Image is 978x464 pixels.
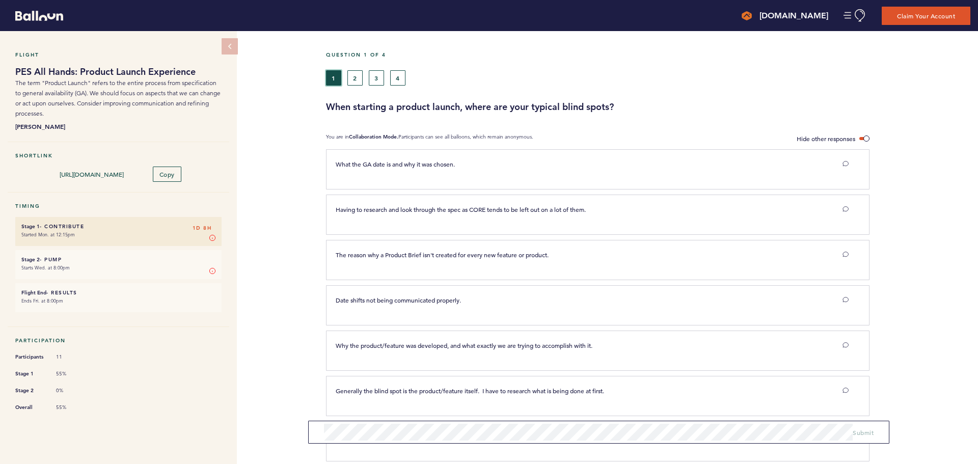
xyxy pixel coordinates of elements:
h6: - Results [21,289,215,296]
h5: Flight [15,51,222,58]
span: The term "Product Launch" refers to the entire process from specification to general availability... [15,79,221,117]
button: Submit [853,427,874,438]
h3: When starting a product launch, where are your typical blind spots? [326,101,970,113]
a: Balloon [8,10,63,21]
span: Hide other responses [797,134,855,143]
h6: - Pump [21,256,215,263]
span: Overall [15,402,46,413]
button: Claim Your Account [882,7,970,25]
span: The reason why a Product Brief isn't created for every new feature or product. [336,251,549,259]
span: Why the product/feature was developed, and what exactly we are trying to accomplish with it. [336,341,592,349]
small: Stage 2 [21,256,40,263]
h4: [DOMAIN_NAME] [759,10,828,22]
span: 55% [56,370,87,377]
h6: - Contribute [21,223,215,230]
span: Participants [15,352,46,362]
h1: PES All Hands: Product Launch Experience [15,66,222,78]
button: Manage Account [844,9,866,22]
small: Stage 1 [21,223,40,230]
button: 2 [347,70,363,86]
button: 3 [369,70,384,86]
span: 11 [56,353,87,361]
time: Starts Wed. at 8:00pm [21,264,70,271]
svg: Balloon [15,11,63,21]
h5: Shortlink [15,152,222,159]
small: Flight End [21,289,46,296]
span: 0% [56,387,87,394]
span: Having to research and look through the spec as CORE tends to be left out on a lot of them. [336,205,586,213]
b: Collaboration Mode. [349,133,398,140]
b: [PERSON_NAME] [15,121,222,131]
h5: Timing [15,203,222,209]
span: 55% [56,404,87,411]
span: 1D 8H [193,223,212,233]
span: Stage 2 [15,386,46,396]
span: What the GA date is and why it was chosen. [336,160,455,168]
button: 4 [390,70,405,86]
span: Date shifts not being communicated properly. [336,296,461,304]
h5: Question 1 of 4 [326,51,970,58]
p: You are in Participants can see all balloons, which remain anonymous. [326,133,533,144]
h5: Participation [15,337,222,344]
span: Generally the blind spot is the product/feature itself. I have to research what is being done at ... [336,387,604,395]
span: Copy [159,170,175,178]
button: 1 [326,70,341,86]
time: Started Mon. at 12:15pm [21,231,75,238]
span: Submit [853,428,874,436]
time: Ends Fri. at 8:00pm [21,297,63,304]
span: Stage 1 [15,369,46,379]
button: Copy [153,167,181,182]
